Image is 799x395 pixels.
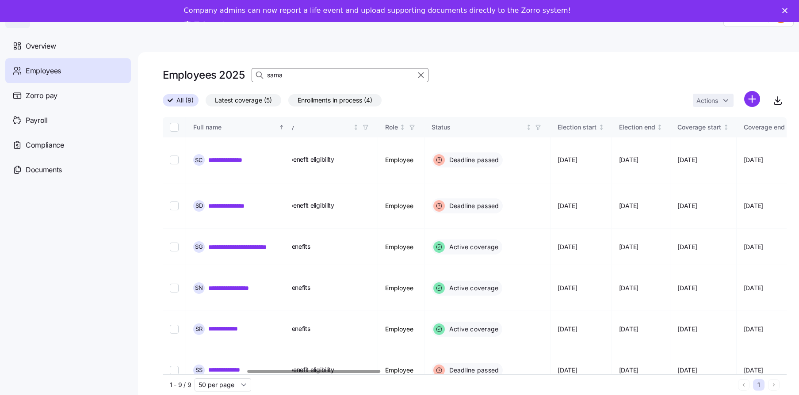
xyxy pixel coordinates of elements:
div: Coverage start [677,122,721,132]
span: [DATE] [558,366,577,375]
td: Employee [378,137,424,183]
span: Employees [26,65,61,76]
span: 1 - 9 / 9 [170,380,191,389]
span: Active coverage [447,243,499,251]
a: Compliance [5,133,131,157]
button: 1 [753,379,765,391]
span: Enrollments in process (4) [298,95,372,106]
span: [DATE] [558,325,577,334]
span: Waiting for benefit eligibility [258,365,334,374]
span: Eligible for benefits [258,324,310,333]
a: Employees [5,58,131,83]
span: Deadline passed [447,201,499,210]
th: Benefit eligibilityNot sorted [237,117,378,137]
span: Deadline passed [447,366,499,375]
span: Documents [26,164,62,175]
a: Documents [5,157,131,182]
input: Select record 1 [170,156,179,164]
th: StatusNot sorted [424,117,551,137]
div: Not sorted [786,124,792,130]
span: Compliance [26,140,64,151]
span: Active coverage [447,325,499,334]
span: S C [195,157,203,163]
input: Select record 4 [170,284,179,292]
span: Zorro pay [26,90,57,101]
span: Overview [26,41,56,52]
div: Status [432,122,524,132]
div: Not sorted [399,124,405,130]
h1: Employees 2025 [163,68,245,82]
span: [DATE] [744,243,763,251]
span: S S [195,367,203,373]
span: [DATE] [619,366,638,375]
a: Take a tour [184,20,239,30]
th: Coverage startNot sorted [670,117,737,137]
div: Not sorted [353,124,359,130]
span: Payroll [26,115,48,126]
input: Select record 3 [170,243,179,251]
div: Election start [558,122,596,132]
th: Election startNot sorted [551,117,612,137]
span: Eligible for benefits [258,283,310,292]
span: [DATE] [558,284,577,292]
span: [DATE] [558,156,577,164]
div: Sorted ascending [279,124,285,130]
span: [DATE] [744,156,763,164]
span: [DATE] [619,325,638,334]
button: Previous page [738,379,749,391]
span: Active coverage [447,284,499,292]
div: Not sorted [526,124,532,130]
span: Deadline passed [447,156,499,164]
span: [DATE] [619,156,638,164]
div: Benefit eligibility [244,122,352,132]
span: [DATE] [677,201,697,210]
td: Employee [378,229,424,265]
span: [DATE] [619,284,638,292]
td: Employee [378,265,424,311]
button: Next page [768,379,780,391]
div: Full name [193,122,277,132]
div: Not sorted [598,124,604,130]
span: [DATE] [744,284,763,292]
span: [DATE] [677,284,697,292]
svg: add icon [744,91,760,107]
span: [DATE] [677,243,697,251]
div: Not sorted [723,124,729,130]
input: Search Employees [252,68,428,82]
td: Employee [378,183,424,229]
span: All (9) [176,95,194,106]
td: Employee [378,347,424,393]
span: [DATE] [558,243,577,251]
input: Select record 5 [170,325,179,334]
th: Election endNot sorted [612,117,671,137]
span: Latest coverage (5) [215,95,272,106]
div: Coverage end [744,122,785,132]
span: [DATE] [558,201,577,210]
span: [DATE] [744,201,763,210]
td: Employee [378,311,424,347]
span: S R [195,326,203,332]
div: Company admins can now report a life event and upload supporting documents directly to the Zorro ... [184,6,571,15]
div: Election end [619,122,655,132]
span: [DATE] [677,366,697,375]
span: S N [195,285,203,291]
span: Eligible for benefits [258,242,310,251]
th: RoleNot sorted [378,117,424,137]
span: [DATE] [744,366,763,375]
button: Actions [693,94,734,107]
a: Overview [5,34,131,58]
div: Not sorted [657,124,663,130]
a: Zorro pay [5,83,131,108]
span: S G [195,244,203,250]
a: Payroll [5,108,131,133]
span: [DATE] [677,156,697,164]
div: Role [385,122,398,132]
span: [DATE] [744,325,763,334]
span: [DATE] [619,201,638,210]
span: Actions [696,98,718,104]
input: Select record 2 [170,201,179,210]
span: Waiting for benefit eligibility [258,201,334,210]
span: S D [195,203,203,209]
span: Waiting for benefit eligibility [258,155,334,164]
div: Close [782,8,791,13]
